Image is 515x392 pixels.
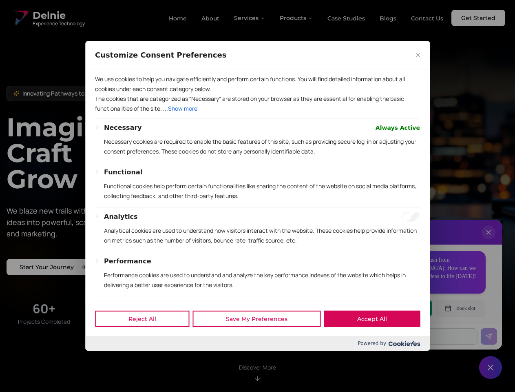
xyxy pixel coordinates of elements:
[95,311,189,327] button: Reject All
[416,53,420,57] img: Close
[192,311,320,327] button: Save My Preferences
[104,270,420,290] p: Performance cookies are used to understand and analyze the key performance indexes of the website...
[95,94,420,114] p: The cookies that are categorized as "Necessary" are stored on your browser as they are essential ...
[104,167,142,177] button: Functional
[168,104,197,114] button: Show more
[388,341,420,346] img: Cookieyes logo
[324,311,420,327] button: Accept All
[104,181,420,201] p: Functional cookies help perform certain functionalities like sharing the content of the website o...
[104,226,420,245] p: Analytical cookies are used to understand how visitors interact with the website. These cookies h...
[376,123,420,133] span: Always Active
[104,212,138,222] button: Analytics
[402,212,420,222] input: Enable Analytics
[95,50,226,60] span: Customize Consent Preferences
[104,137,420,156] p: Necessary cookies are required to enable the basic features of this site, such as providing secur...
[95,74,420,94] p: We use cookies to help you navigate efficiently and perform certain functions. You will find deta...
[104,123,142,133] button: Necessary
[104,256,151,266] button: Performance
[85,336,430,351] div: Powered by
